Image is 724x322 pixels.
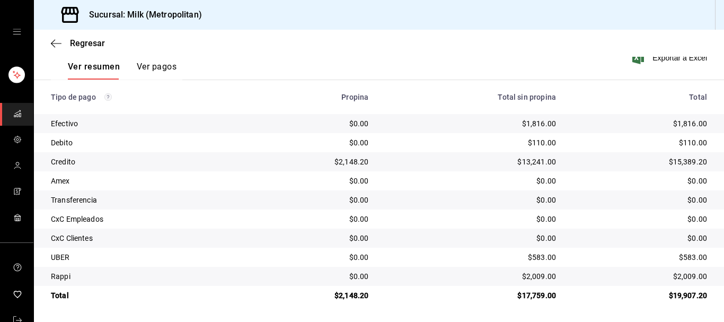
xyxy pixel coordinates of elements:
div: Total [51,290,241,301]
div: $110.00 [385,137,556,148]
div: Total [573,93,707,101]
div: $0.00 [573,195,707,205]
div: $0.00 [258,195,369,205]
svg: Los pagos realizados con Pay y otras terminales son montos brutos. [104,93,112,101]
h3: Sucursal: Milk (Metropolitan) [81,8,202,21]
div: UBER [51,252,241,263]
div: $0.00 [385,233,556,243]
div: Efectivo [51,118,241,129]
div: $0.00 [573,176,707,186]
div: $2,009.00 [573,271,707,282]
div: $19,907.20 [573,290,707,301]
div: CxC Clientes [51,233,241,243]
div: $0.00 [258,137,369,148]
button: Exportar a Excel [634,51,707,64]
div: Debito [51,137,241,148]
div: $0.00 [258,214,369,224]
div: Amex [51,176,241,186]
div: $0.00 [258,118,369,129]
div: $0.00 [258,252,369,263]
div: $110.00 [573,137,707,148]
div: $0.00 [385,195,556,205]
div: CxC Empleados [51,214,241,224]
div: $0.00 [258,176,369,186]
div: Credito [51,156,241,167]
div: $0.00 [385,214,556,224]
div: $2,148.20 [258,290,369,301]
div: $2,148.20 [258,156,369,167]
div: $0.00 [258,233,369,243]
div: $583.00 [573,252,707,263]
div: Propina [258,93,369,101]
div: $0.00 [385,176,556,186]
div: $13,241.00 [385,156,556,167]
div: $0.00 [258,271,369,282]
span: Regresar [70,38,105,48]
div: $17,759.00 [385,290,556,301]
div: $583.00 [385,252,556,263]
div: $1,816.00 [385,118,556,129]
div: Total sin propina [385,93,556,101]
div: Tipo de pago [51,93,241,101]
button: Ver pagos [137,62,176,80]
button: Regresar [51,38,105,48]
button: Ver resumen [68,62,120,80]
div: $2,009.00 [385,271,556,282]
button: open drawer [13,28,21,36]
div: $0.00 [573,233,707,243]
div: Transferencia [51,195,241,205]
div: Rappi [51,271,241,282]
div: navigation tabs [68,62,176,80]
div: $0.00 [573,214,707,224]
div: $15,389.20 [573,156,707,167]
div: $1,816.00 [573,118,707,129]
